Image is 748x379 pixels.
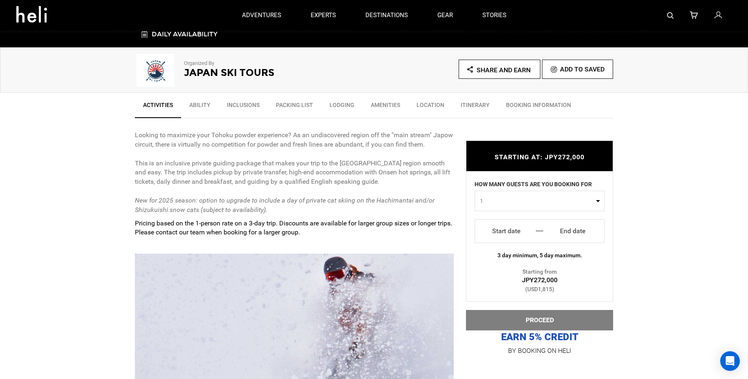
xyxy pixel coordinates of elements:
[184,60,352,67] p: Organized By
[497,252,582,259] span: 3 day minimum, 5 day maximum.
[667,12,674,19] img: search-bar-icon.svg
[466,310,613,330] button: PROCEED
[480,197,594,205] span: 1
[184,67,352,78] h2: Japan Ski Tours
[242,11,281,20] p: adventures
[181,97,219,117] a: Ability
[452,97,498,117] a: Itinerary
[311,11,336,20] p: experts
[321,97,363,117] a: Lodging
[495,153,585,161] span: STARTING AT: JPY272,000
[135,196,434,214] em: New for 2025 season: option to upgrade to include a day of private cat skiing on the Hachimantai ...
[219,97,268,117] a: Inclusions
[560,65,605,73] span: Add To Saved
[498,97,579,117] a: BOOKING INFORMATION
[477,66,531,74] span: Share and Earn
[475,191,605,211] button: 1
[408,97,452,117] a: Location
[268,97,321,117] a: Packing List
[720,351,740,371] div: Open Intercom Messenger
[466,345,613,357] p: BY BOOKING ON HELI
[135,219,452,236] strong: Pricing based on the 1-person rate on a 3-day trip. Discounts are available for larger group size...
[475,180,592,191] label: HOW MANY GUESTS ARE YOU BOOKING FOR
[135,54,176,87] img: f70ec555913a46bce1748618043a7c2a.png
[466,268,613,293] div: Starting from
[466,276,613,285] div: JPY272,000
[135,97,181,118] a: Activities
[466,285,613,293] div: (USD1,815)
[135,131,454,215] p: Looking to maximize your Tohoku powder experience? As an undiscovered region off the "main stream...
[365,11,408,20] p: destinations
[363,97,408,117] a: Amenities
[152,30,217,38] span: Daily Availability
